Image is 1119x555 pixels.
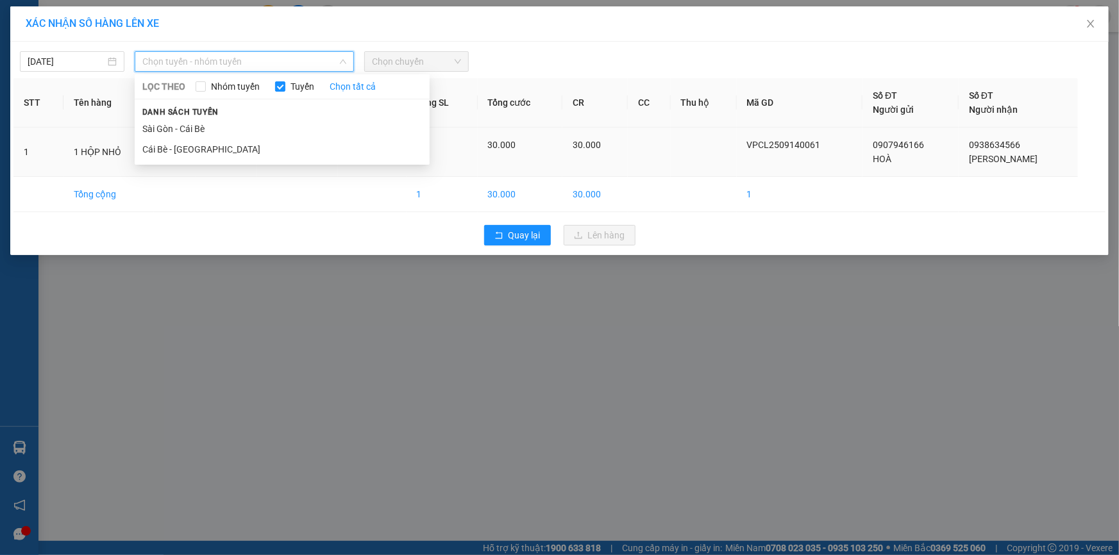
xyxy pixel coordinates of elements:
span: Gửi: [11,12,31,26]
th: CR [562,78,628,128]
span: Chọn chuyến [372,52,461,71]
td: 30.000 [478,177,562,212]
td: 30.000 [562,177,628,212]
th: STT [13,78,63,128]
span: down [339,58,347,65]
th: Thu hộ [671,78,737,128]
button: Close [1073,6,1109,42]
span: 30.000 [573,140,601,150]
th: CC [628,78,671,128]
span: [DEMOGRAPHIC_DATA][GEOGRAPHIC_DATA] [11,74,214,119]
span: Người gửi [873,104,914,115]
span: Người nhận [969,104,1018,115]
button: rollbackQuay lại [484,225,551,245]
span: Nhóm tuyến [206,79,265,94]
td: 1 [737,177,863,212]
span: LỌC THEO [142,79,185,94]
span: Tuyến [285,79,319,94]
button: uploadLên hàng [564,225,635,245]
div: VP Cai Lậy [11,11,214,26]
span: Quay lại [509,228,541,242]
th: Tổng SL [407,78,478,128]
td: 1 [407,177,478,212]
td: 1 [13,128,63,177]
th: Mã GD [737,78,863,128]
li: Cái Bè - [GEOGRAPHIC_DATA] [135,139,430,160]
div: 0907946166 [11,42,214,60]
span: Danh sách tuyến [135,106,226,118]
th: Tổng cước [478,78,562,128]
div: HOÀ [11,26,214,42]
td: 1 HỘP NHỎ [63,128,155,177]
span: 30.000 [488,140,516,150]
span: [PERSON_NAME] [969,154,1038,164]
td: Tổng cộng [63,177,155,212]
span: Số ĐT [969,90,993,101]
span: 0938634566 [969,140,1020,150]
span: Số ĐT [873,90,897,101]
span: DĐ: [11,60,29,73]
span: VPCL2509140061 [747,140,821,150]
span: 0907946166 [873,140,924,150]
span: HOÀ [873,154,891,164]
li: Sài Gòn - Cái Bè [135,119,430,139]
span: XÁC NHẬN SỐ HÀNG LÊN XE [26,17,159,29]
span: close [1086,19,1096,29]
span: rollback [494,231,503,241]
th: Tên hàng [63,78,155,128]
a: Chọn tất cả [330,79,376,94]
input: 15/09/2025 [28,54,105,69]
span: Chọn tuyến - nhóm tuyến [142,52,346,71]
